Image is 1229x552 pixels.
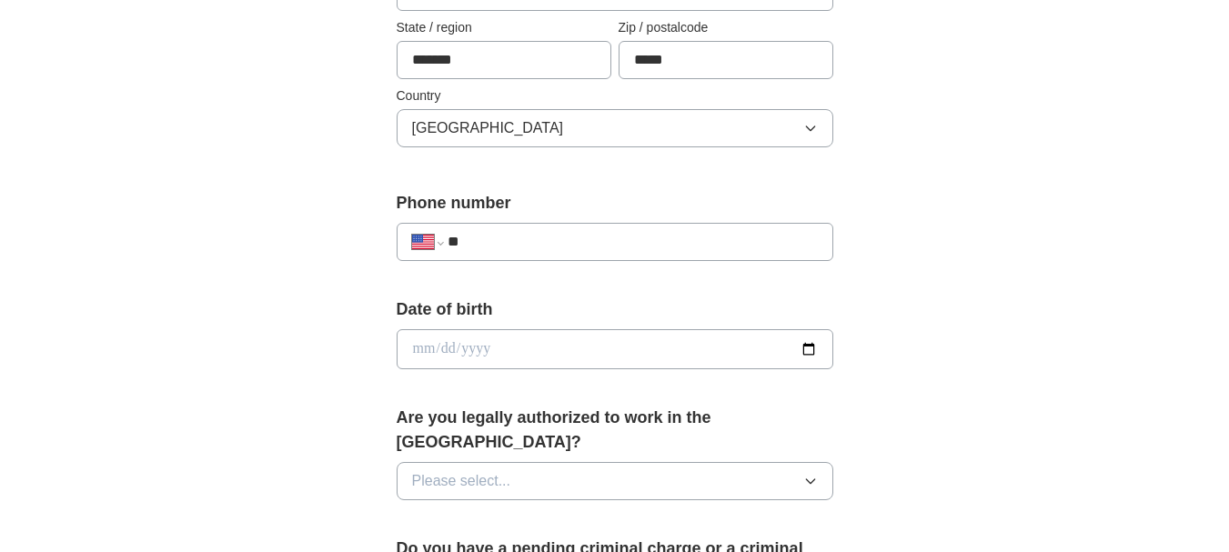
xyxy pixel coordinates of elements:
[412,117,564,139] span: [GEOGRAPHIC_DATA]
[619,18,833,37] label: Zip / postalcode
[397,109,833,147] button: [GEOGRAPHIC_DATA]
[397,406,833,455] label: Are you legally authorized to work in the [GEOGRAPHIC_DATA]?
[397,191,833,216] label: Phone number
[412,470,511,492] span: Please select...
[397,86,833,105] label: Country
[397,297,833,322] label: Date of birth
[397,18,611,37] label: State / region
[397,462,833,500] button: Please select...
